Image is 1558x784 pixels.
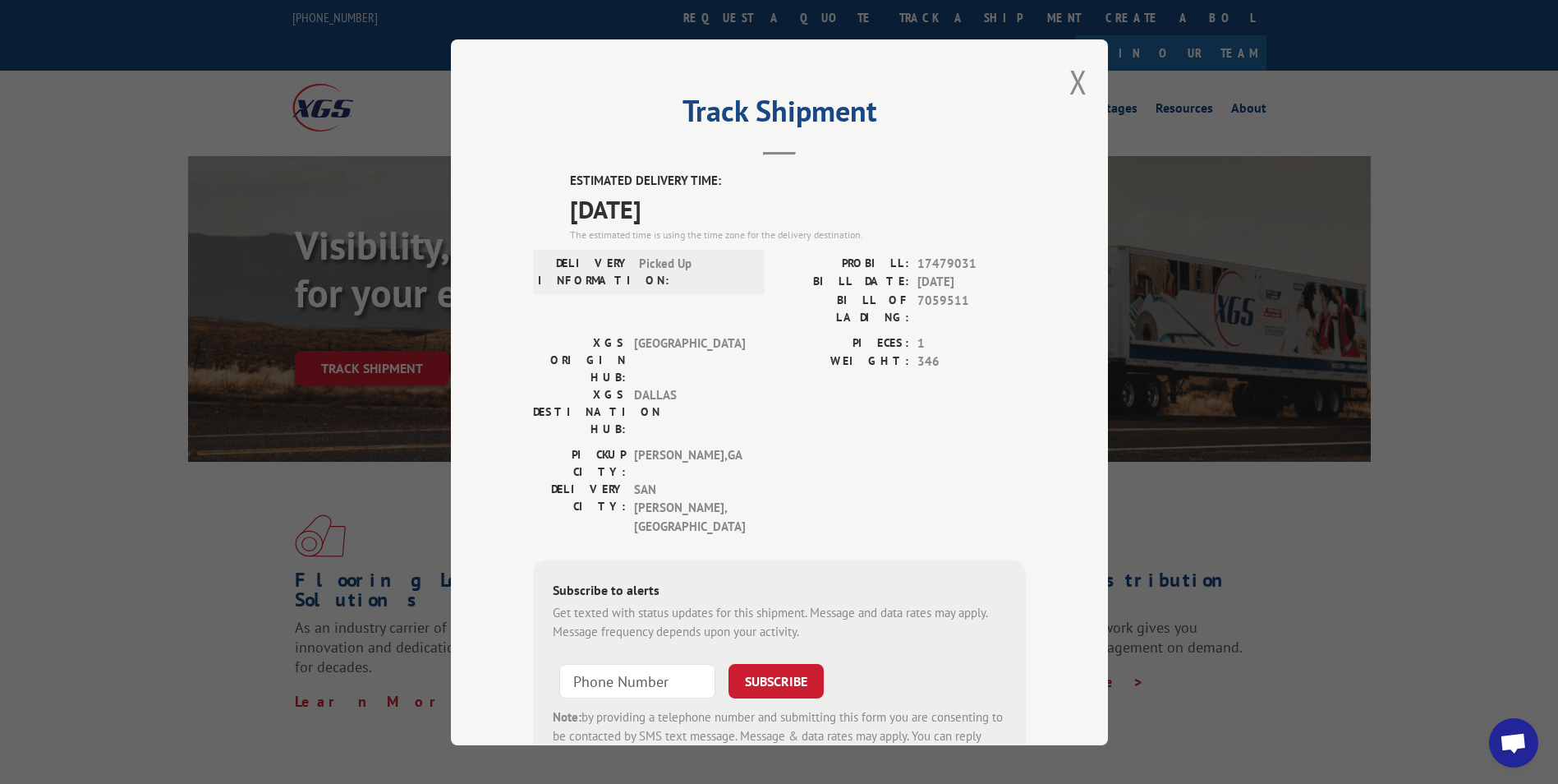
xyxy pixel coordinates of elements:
[553,709,581,725] strong: Note:
[533,445,626,480] label: PICKUP CITY:
[553,580,1006,604] div: Subscribe to alerts
[779,353,909,371] label: WEIGHT:
[779,291,909,325] label: BILL OF LADING:
[533,99,1026,131] h2: Track Shipment
[779,273,909,292] label: BILL DATE:
[538,254,631,288] label: DELIVERY INFORMATION:
[728,664,824,699] button: SUBSCRIBE
[553,708,1006,764] div: by providing a telephone number and submitting this form you are consenting to be contacted by SM...
[634,480,745,536] span: SAN [PERSON_NAME] , [GEOGRAPHIC_DATA]
[533,385,626,437] label: XGS DESTINATION HUB:
[917,254,1026,273] span: 17479031
[917,291,1026,325] span: 7059511
[533,334,626,385] label: XGS ORIGIN HUB:
[570,172,1026,191] label: ESTIMATED DELIVERY TIME:
[779,254,909,273] label: PROBILL:
[917,353,1026,371] span: 346
[1489,718,1538,768] div: Open chat
[553,604,1006,641] div: Get texted with status updates for this shipment. Message and data rates may apply. Message frequ...
[779,334,909,353] label: PIECES:
[634,445,745,480] span: [PERSON_NAME] , GA
[917,273,1026,292] span: [DATE]
[634,334,745,385] span: [GEOGRAPHIC_DATA]
[559,664,715,699] input: Phone Number
[570,227,1026,242] div: The estimated time is using the time zone for the delivery destination.
[917,334,1026,353] span: 1
[634,385,745,437] span: DALLAS
[1069,60,1087,104] button: Close modal
[639,254,750,288] span: Picked Up
[570,190,1026,227] span: [DATE]
[533,480,626,536] label: DELIVERY CITY:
